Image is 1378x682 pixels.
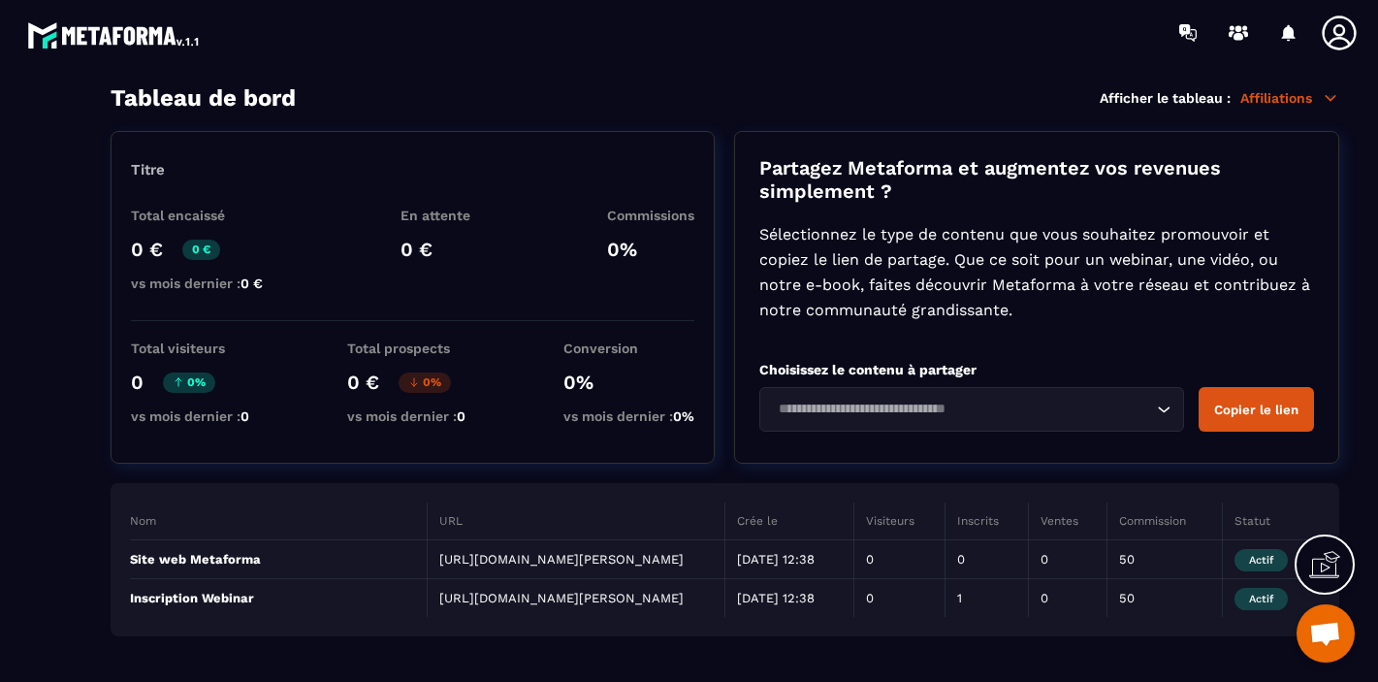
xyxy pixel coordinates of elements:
td: [URL][DOMAIN_NAME][PERSON_NAME] [428,540,725,579]
td: 0 [853,579,945,618]
p: vs mois dernier : [563,408,694,424]
p: vs mois dernier : [347,408,465,424]
th: Statut [1223,503,1321,540]
span: 0 [240,408,249,424]
th: Ventes [1029,503,1107,540]
p: Choisissez le contenu à partager [759,362,1314,377]
p: Afficher le tableau : [1100,90,1231,106]
p: Affiliations [1240,89,1339,107]
th: Nom [130,503,428,540]
p: Partagez Metaforma et augmentez vos revenues simplement ? [759,156,1314,203]
p: vs mois dernier : [131,408,249,424]
p: Inscription Webinar [130,591,415,605]
p: vs mois dernier : [131,276,263,291]
p: 0% [399,373,451,393]
input: Search for option [772,399,1152,420]
span: 0 € [240,276,263,291]
button: Copier le lien [1199,387,1314,432]
p: Total visiteurs [131,341,249,356]
p: 0 € [401,238,470,261]
p: Commissions [607,208,694,223]
td: [URL][DOMAIN_NAME][PERSON_NAME] [428,579,725,618]
p: [DATE] 12:38 [737,552,842,567]
p: 0 € [182,240,220,260]
p: Sélectionnez le type de contenu que vous souhaitez promouvoir et copiez le lien de partage. Que c... [759,222,1314,323]
span: Actif [1234,588,1288,610]
a: Ouvrir le chat [1297,604,1355,663]
p: 0 [131,371,144,394]
p: Total prospects [347,341,465,356]
td: 50 [1107,579,1223,618]
span: 0 [457,408,465,424]
td: 0 [853,540,945,579]
span: 0% [673,408,694,424]
p: [DATE] 12:38 [737,591,842,605]
p: En attente [401,208,470,223]
td: 50 [1107,540,1223,579]
h3: Tableau de bord [111,84,296,112]
td: 0 [1029,579,1107,618]
th: Crée le [725,503,854,540]
p: 0% [607,238,694,261]
div: Search for option [759,387,1184,432]
p: Titre [131,161,694,179]
td: 0 [1029,540,1107,579]
p: 0% [163,373,215,393]
th: Commission [1107,503,1223,540]
th: Visiteurs [853,503,945,540]
span: Actif [1234,549,1288,571]
p: 0% [563,371,694,394]
th: Inscrits [945,503,1029,540]
p: 0 € [131,238,163,261]
p: Conversion [563,341,694,356]
td: 1 [945,579,1029,618]
img: logo [27,17,202,52]
p: Total encaissé [131,208,263,223]
p: 0 € [347,371,379,394]
td: 0 [945,540,1029,579]
p: Site web Metaforma [130,552,415,567]
th: URL [428,503,725,540]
